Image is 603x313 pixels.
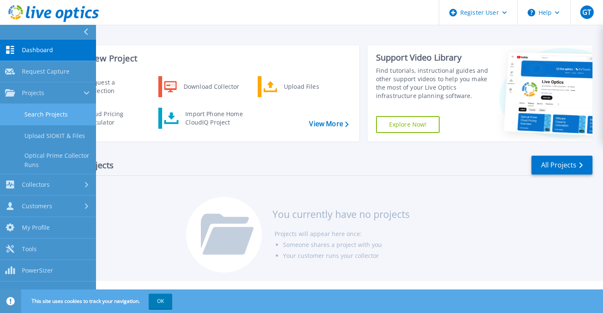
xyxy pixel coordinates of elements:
[59,108,146,129] a: Cloud Pricing Calculator
[275,228,410,239] li: Projects will appear here once:
[22,46,53,54] span: Dashboard
[59,76,146,97] a: Request a Collection
[22,245,37,253] span: Tools
[179,78,243,95] div: Download Collector
[582,9,591,16] span: GT
[258,76,344,97] a: Upload Files
[376,66,488,100] div: Find tutorials, instructional guides and other support videos to help you make the most of your L...
[158,76,245,97] a: Download Collector
[280,78,342,95] div: Upload Files
[309,120,348,128] a: View More
[22,267,53,274] span: PowerSizer
[60,54,348,63] h3: Start a New Project
[376,52,488,63] div: Support Video Library
[81,110,144,127] div: Cloud Pricing Calculator
[22,202,52,210] span: Customers
[376,116,440,133] a: Explore Now!
[149,294,172,309] button: OK
[181,110,247,127] div: Import Phone Home CloudIQ Project
[272,210,410,219] h3: You currently have no projects
[23,294,172,309] span: This site uses cookies to track your navigation.
[283,250,410,261] li: Your customer runs your collector
[22,224,50,231] span: My Profile
[22,68,69,75] span: Request Capture
[82,78,144,95] div: Request a Collection
[22,89,44,97] span: Projects
[531,156,592,175] a: All Projects
[22,181,50,188] span: Collectors
[283,239,410,250] li: Someone shares a project with you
